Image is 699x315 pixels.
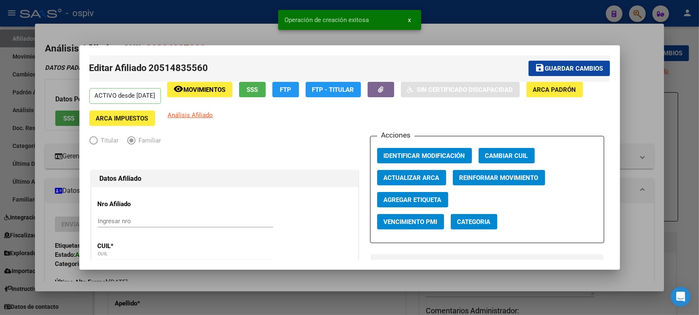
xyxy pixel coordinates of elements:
button: SSS [239,82,266,97]
button: Actualizar ARCA [377,170,446,185]
span: Operación de creación exitosa [285,16,369,24]
span: Titular [98,136,119,145]
span: Actualizar ARCA [384,174,440,182]
p: ACTIVO desde [DATE] [89,88,161,104]
mat-icon: remove_red_eye [174,84,184,94]
button: Agregar Etiqueta [377,192,448,207]
button: FTP - Titular [306,82,361,97]
button: ARCA Impuestos [89,111,155,126]
button: Categoria [451,214,497,229]
span: SSS [247,86,258,94]
button: Cambiar CUIL [479,148,535,163]
span: Sin Certificado Discapacidad [417,86,513,94]
button: Identificar Modificación [377,148,472,163]
button: Guardar cambios [529,61,610,76]
span: Vencimiento PMI [384,218,437,226]
span: x [408,16,411,24]
span: Editar Afiliado 20514835560 [89,63,208,73]
span: Agregar Etiqueta [384,196,442,204]
h1: Datos Afiliado [100,174,350,184]
span: FTP [280,86,291,94]
button: Reinformar Movimiento [453,170,545,185]
span: ARCA Padrón [533,86,576,94]
button: FTP [272,82,299,97]
button: Sin Certificado Discapacidad [401,82,520,97]
button: ARCA Padrón [526,82,583,97]
p: CUIL [98,241,174,251]
mat-radio-group: Elija una opción [89,138,170,146]
span: Identificar Modificación [384,152,465,160]
mat-icon: save [535,63,545,73]
div: Open Intercom Messenger [671,287,691,307]
span: ARCA Impuestos [96,115,148,122]
button: Movimientos [167,82,232,97]
button: x [402,12,418,27]
span: Reinformar Movimiento [459,174,538,182]
span: Categoria [457,218,491,226]
span: FTP - Titular [312,86,354,94]
h3: Acciones [377,130,415,140]
span: Familiar [136,136,161,145]
span: Movimientos [184,86,226,94]
span: Cambiar CUIL [485,152,528,160]
span: Guardar cambios [545,65,603,72]
p: Nro Afiliado [98,199,174,209]
h1: Sección Comentarios [380,258,594,268]
span: Análisis Afiliado [168,111,213,119]
button: Vencimiento PMI [377,214,444,229]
